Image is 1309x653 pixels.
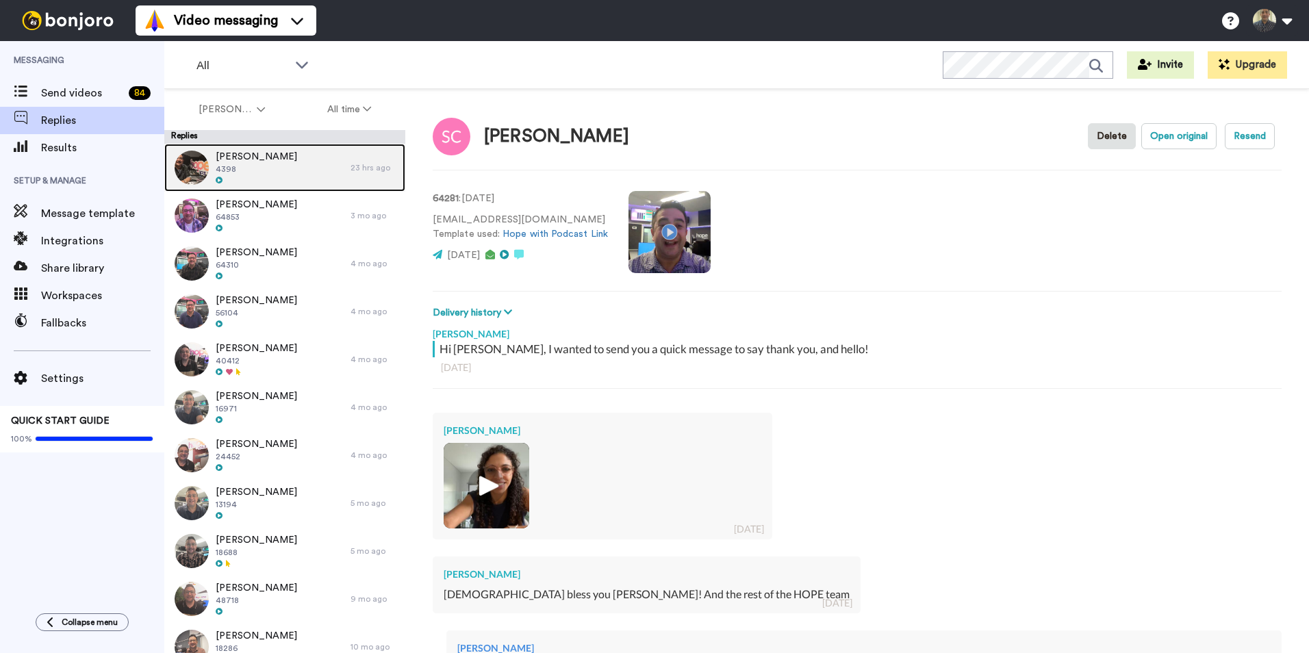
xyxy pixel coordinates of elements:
[41,205,164,222] span: Message template
[433,320,1282,341] div: [PERSON_NAME]
[433,194,459,203] strong: 64281
[41,370,164,387] span: Settings
[351,306,398,317] div: 4 mo ago
[1141,123,1217,149] button: Open original
[175,438,209,472] img: 80b18e00-6bac-4d7f-94e9-5787d5f21137-thumb.jpg
[351,162,398,173] div: 23 hrs ago
[164,240,405,287] a: [PERSON_NAME]643104 mo ago
[41,287,164,304] span: Workspaces
[447,251,480,260] span: [DATE]
[164,527,405,575] a: [PERSON_NAME]186885 mo ago
[216,212,297,222] span: 64853
[1225,123,1275,149] button: Resend
[444,424,761,437] div: [PERSON_NAME]
[351,593,398,604] div: 9 mo ago
[164,335,405,383] a: [PERSON_NAME]404124 mo ago
[351,258,398,269] div: 4 mo ago
[216,403,297,414] span: 16971
[144,10,166,31] img: vm-color.svg
[433,305,516,320] button: Delivery history
[433,192,608,206] p: : [DATE]
[164,130,405,144] div: Replies
[41,315,164,331] span: Fallbacks
[822,596,852,610] div: [DATE]
[216,150,297,164] span: [PERSON_NAME]
[216,547,297,558] span: 18688
[433,213,608,242] p: [EMAIL_ADDRESS][DOMAIN_NAME] Template used:
[351,210,398,221] div: 3 mo ago
[41,112,164,129] span: Replies
[351,450,398,461] div: 4 mo ago
[175,486,209,520] img: 66c9e3fa-3e9d-47ca-be51-84bd33f78bd1-thumb.jpg
[41,85,123,101] span: Send videos
[175,390,209,424] img: b388fa8b-a8d3-428b-886b-ff8c972f3614-thumb.jpg
[444,587,850,602] div: [DEMOGRAPHIC_DATA] bless you [PERSON_NAME]! And the rest of the HOPE team
[199,103,254,116] span: [PERSON_NAME]
[216,164,297,175] span: 4398
[433,118,470,155] img: Image of Sarah Cheung
[216,259,297,270] span: 64310
[216,595,297,606] span: 48718
[11,433,32,444] span: 100%
[351,498,398,509] div: 5 mo ago
[16,11,119,30] img: bj-logo-header-white.svg
[216,389,297,403] span: [PERSON_NAME]
[129,86,151,100] div: 84
[175,199,209,233] img: d44139b0-5c7c-4eac-96b0-ca34e33333bc-thumb.jpg
[216,485,297,499] span: [PERSON_NAME]
[41,233,164,249] span: Integrations
[216,629,297,643] span: [PERSON_NAME]
[444,443,529,528] img: dbd78c12-20f2-4cee-8b7e-bd5d7a166c9a-thumb.jpg
[175,151,209,185] img: bc731e89-95f7-4765-a576-db252f902518-thumb.jpg
[351,402,398,413] div: 4 mo ago
[216,307,297,318] span: 56104
[175,534,209,568] img: c6725855-242c-490f-8c52-a593217653bc-thumb.jpg
[216,198,297,212] span: [PERSON_NAME]
[164,144,405,192] a: [PERSON_NAME]439823 hrs ago
[175,342,209,376] img: a195c189-e08c-420b-ae45-29ca1477a79d-thumb.jpg
[216,342,297,355] span: [PERSON_NAME]
[175,246,209,281] img: eed9b4bb-bb48-42ef-b3a9-9bd096b89701-thumb.jpg
[164,575,405,623] a: [PERSON_NAME]487189 mo ago
[41,140,164,156] span: Results
[351,546,398,556] div: 5 mo ago
[484,127,629,146] div: [PERSON_NAME]
[196,57,288,74] span: All
[1127,51,1194,79] button: Invite
[444,567,850,581] div: [PERSON_NAME]
[167,97,296,122] button: [PERSON_NAME]
[441,361,1273,374] div: [DATE]
[440,341,1278,357] div: Hi [PERSON_NAME], I wanted to send you a quick message to say thank you, and hello!
[216,533,297,547] span: [PERSON_NAME]
[216,581,297,595] span: [PERSON_NAME]
[41,260,164,277] span: Share library
[11,416,110,426] span: QUICK START GUIDE
[734,522,764,536] div: [DATE]
[174,11,278,30] span: Video messaging
[351,354,398,365] div: 4 mo ago
[216,499,297,510] span: 13194
[164,287,405,335] a: [PERSON_NAME]561044 mo ago
[216,294,297,307] span: [PERSON_NAME]
[36,613,129,631] button: Collapse menu
[175,294,209,329] img: b73f2f42-7411-4fd0-b7e4-6d2e4ea7972e-thumb.jpg
[216,437,297,451] span: [PERSON_NAME]
[175,582,209,616] img: dab2de59-dee5-43cc-bfdd-7a79c87d6859-thumb.jpg
[351,641,398,652] div: 10 mo ago
[1088,123,1136,149] button: Delete
[503,229,608,239] a: Hope with Podcast Link
[216,451,297,462] span: 24452
[164,479,405,527] a: [PERSON_NAME]131945 mo ago
[216,246,297,259] span: [PERSON_NAME]
[216,355,297,366] span: 40412
[1208,51,1287,79] button: Upgrade
[164,431,405,479] a: [PERSON_NAME]244524 mo ago
[62,617,118,628] span: Collapse menu
[164,383,405,431] a: [PERSON_NAME]169714 mo ago
[468,467,505,504] img: ic_play_thick.png
[164,192,405,240] a: [PERSON_NAME]648533 mo ago
[296,97,403,122] button: All time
